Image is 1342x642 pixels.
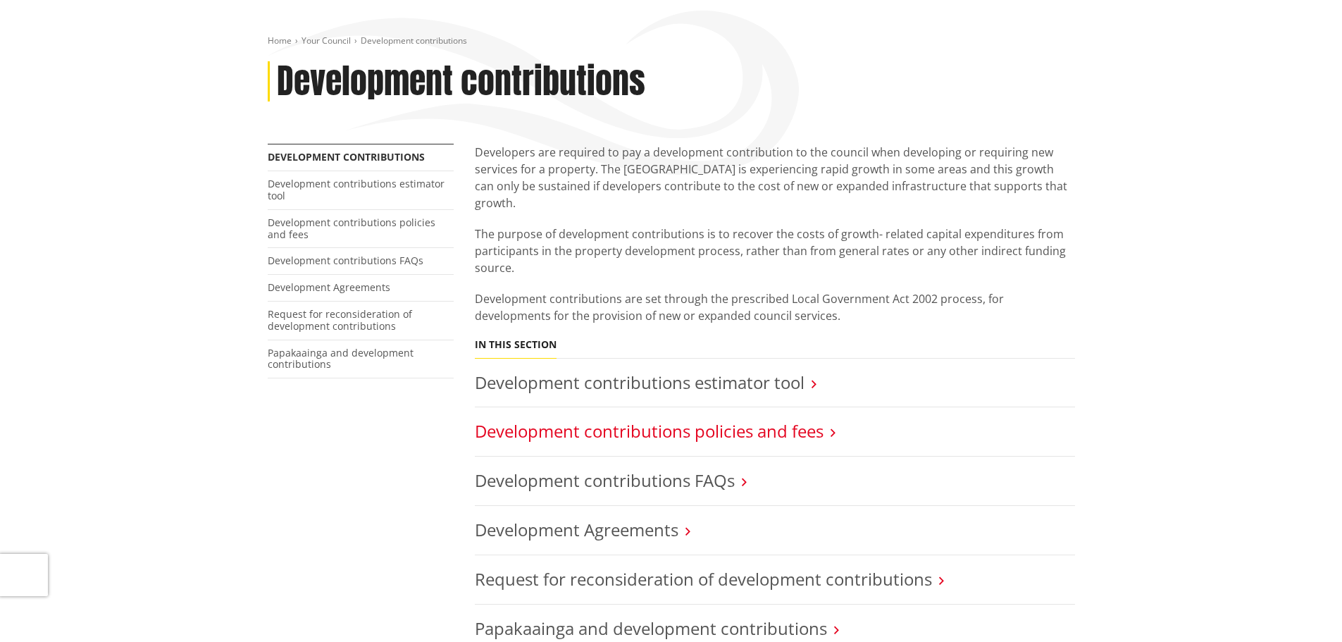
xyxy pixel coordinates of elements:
[302,35,351,47] a: Your Council
[268,346,414,371] a: Papakaainga and development contributions
[268,35,1075,47] nav: breadcrumb
[475,469,735,492] a: Development contributions FAQs
[268,177,445,202] a: Development contributions estimator tool
[475,567,932,591] a: Request for reconsideration of development contributions
[475,518,678,541] a: Development Agreements
[268,150,425,163] a: Development contributions
[475,290,1075,324] p: Development contributions are set through the prescribed Local Government Act 2002 process, for d...
[475,371,804,394] a: Development contributions estimator tool
[268,35,292,47] a: Home
[268,280,390,294] a: Development Agreements
[475,339,557,351] h5: In this section
[475,419,824,443] a: Development contributions policies and fees
[475,226,1075,276] p: The purpose of development contributions is to recover the costs of growth- related capital expen...
[475,144,1075,211] p: Developers are required to pay a development contribution to the council when developing or requi...
[277,61,645,102] h1: Development contributions
[268,254,423,267] a: Development contributions FAQs
[268,307,412,333] a: Request for reconsideration of development contributions
[475,617,827,640] a: Papakaainga and development contributions
[361,35,467,47] span: Development contributions
[268,216,435,241] a: Development contributions policies and fees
